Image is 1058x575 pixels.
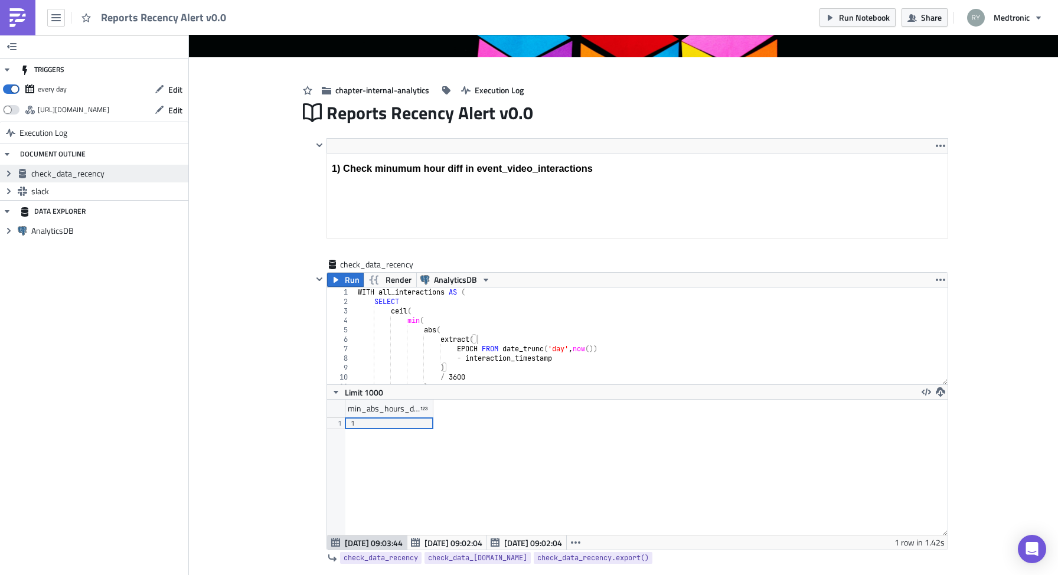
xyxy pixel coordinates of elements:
[8,8,27,27] img: PushMetrics
[407,535,487,550] button: [DATE] 09:02:04
[327,344,355,354] div: 7
[340,259,414,270] span: check_data_recency
[5,5,616,14] p: {% if check_data_[DOMAIN_NAME][0].min_abs_hours_diff > 12 %}
[340,552,422,564] a: check_data_recency
[363,273,417,287] button: Render
[149,101,188,119] button: Edit
[534,552,652,564] a: check_data_recency.export()
[5,5,616,14] body: Rich Text Area. Press ALT-0 for help.
[327,273,364,287] button: Run
[486,535,567,550] button: [DATE] 09:02:04
[168,104,182,116] span: Edit
[902,8,948,27] button: Share
[386,273,412,287] span: Render
[101,11,227,24] span: Reports Recency Alert v0.0
[327,153,948,238] iframe: Rich Text Area
[819,8,896,27] button: Run Notebook
[345,273,360,287] span: Run
[921,11,942,24] span: Share
[894,535,945,550] div: 1 row in 1.42s
[38,80,67,98] div: every day
[504,537,562,549] span: [DATE] 09:02:04
[335,84,429,96] span: chapter-internal-analytics
[327,385,387,399] button: Limit 1000
[327,373,355,382] div: 10
[327,382,355,391] div: 11
[5,18,424,27] em: This is greater than our tolerance threshold of 12 hours and reports have been disabled until our...
[455,81,530,99] button: Execution Log
[327,335,355,344] div: 6
[327,535,407,550] button: [DATE] 09:03:44
[537,552,649,564] span: check_data_recency.export()
[327,354,355,363] div: 8
[5,5,591,14] p: 🚨 Data out of date: Reports have been disabled 🚨
[345,537,403,549] span: [DATE] 09:03:44
[31,186,185,197] span: slack
[327,316,355,325] div: 4
[5,5,616,14] p: {% endif %}
[344,552,418,564] span: check_data_recency
[327,287,355,297] div: 1
[31,226,185,236] span: AnalyticsDB
[1018,535,1046,563] div: Open Intercom Messenger
[5,9,616,21] body: Rich Text Area. Press ALT-0 for help.
[475,84,524,96] span: Execution Log
[428,552,527,564] span: check_data_[DOMAIN_NAME]
[20,201,86,222] div: DATA EXPLORER
[351,417,427,429] div: 1
[312,272,326,286] button: Hide content
[434,273,477,287] span: AnalyticsDB
[327,363,355,373] div: 9
[424,537,482,549] span: [DATE] 09:02:04
[20,143,86,165] div: DOCUMENT OUTLINE
[966,8,986,28] img: Avatar
[31,168,185,179] span: check_data_recency
[5,5,591,27] body: Rich Text Area. Press ALT-0 for help.
[168,83,182,96] span: Edit
[348,400,420,417] div: min_abs_hours_diff
[316,81,435,99] button: chapter-internal-analytics
[312,138,326,152] button: Hide content
[19,122,67,143] span: Execution Log
[20,59,64,80] div: TRIGGERS
[327,297,355,306] div: 2
[5,9,616,21] h3: 2) If diff is greater than 12 hours, reports will pause, alerts to be sent to internal analytics.
[960,5,1049,31] button: Medtronic
[38,101,109,119] div: https://pushmetrics.io/api/v1/report/1Eoqd75lNe/webhook?token=28cb36a046464baaaea2e33b525889e2
[416,273,495,287] button: AnalyticsDB
[326,102,534,124] span: Reports Recency Alert v0.0
[149,80,188,99] button: Edit
[424,552,531,564] a: check_data_[DOMAIN_NAME]
[994,11,1030,24] span: Medtronic
[345,386,383,398] span: Limit 1000
[327,306,355,316] div: 3
[839,11,890,24] span: Run Notebook
[327,325,355,335] div: 5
